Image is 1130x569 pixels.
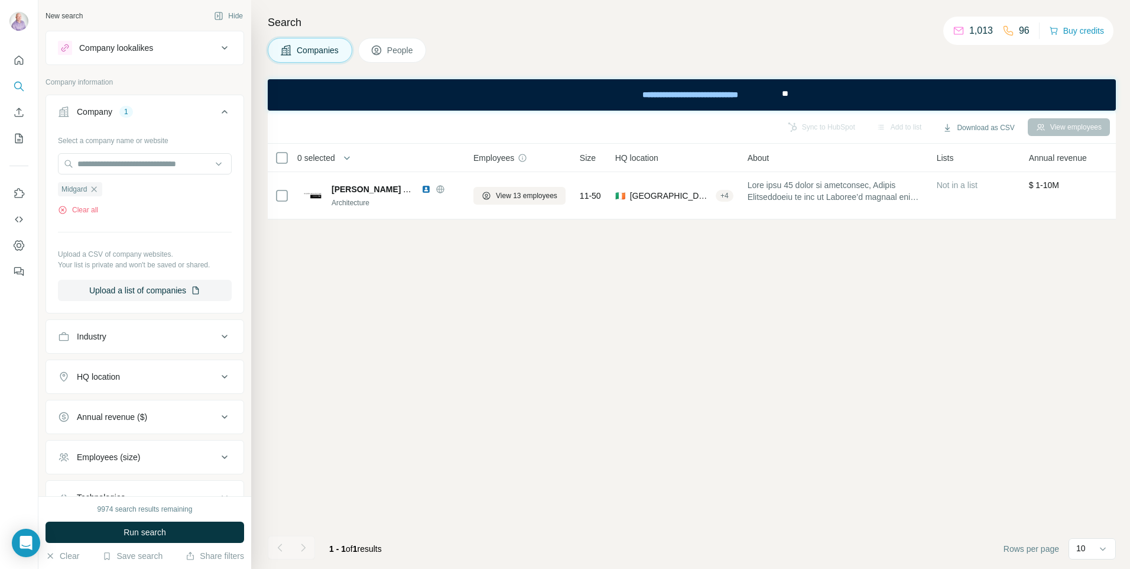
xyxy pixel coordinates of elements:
div: 9974 search results remaining [98,504,193,515]
span: of [346,544,353,554]
span: [GEOGRAPHIC_DATA], [GEOGRAPHIC_DATA], [GEOGRAPHIC_DATA] [630,190,711,202]
button: Technologies [46,483,243,512]
div: + 4 [716,190,733,201]
iframe: Banner [268,79,1116,111]
button: Upload a list of companies [58,280,232,301]
button: My lists [9,128,28,149]
button: Hide [206,7,251,25]
div: Technologies [77,492,125,503]
span: Lists [937,152,954,164]
div: 1 [119,106,133,117]
button: Company lookalikes [46,34,243,62]
button: Download as CSV [934,119,1022,137]
button: Run search [46,522,244,543]
button: Clear [46,550,79,562]
button: View 13 employees [473,187,566,205]
button: Employees (size) [46,443,243,471]
button: Feedback [9,261,28,282]
div: Select a company name or website [58,131,232,146]
button: Use Surfe API [9,209,28,230]
div: Open Intercom Messenger [12,529,40,557]
p: 10 [1076,542,1086,554]
p: Your list is private and won't be saved or shared. [58,260,232,270]
span: [PERSON_NAME] Architecture OMMW [332,185,482,194]
span: 0 selected [297,152,335,164]
div: Company [77,106,112,118]
span: Annual revenue [1029,152,1087,164]
p: Upload a CSV of company websites. [58,249,232,260]
span: results [329,544,382,554]
span: 1 [353,544,358,554]
span: 🇮🇪 [615,190,625,202]
span: About [748,152,769,164]
span: Run search [124,526,166,538]
span: Companies [297,44,340,56]
button: Annual revenue ($) [46,403,243,431]
span: View 13 employees [496,190,557,201]
div: HQ location [77,371,120,383]
button: Enrich CSV [9,102,28,123]
div: Architecture [332,198,459,208]
button: Search [9,76,28,97]
span: Employees [473,152,514,164]
span: 11-50 [580,190,601,202]
p: 1,013 [969,24,993,38]
span: 1 - 1 [329,544,346,554]
div: Industry [77,331,106,342]
span: $ 1-10M [1029,180,1059,190]
span: Not in a list [937,180,978,190]
button: Use Surfe on LinkedIn [9,183,28,204]
p: Company information [46,77,244,88]
button: Share filters [186,550,244,562]
img: Logo of Wilson Architecture OMMW [303,186,322,205]
button: Company1 [46,98,243,131]
button: Quick start [9,50,28,71]
span: Midgard [61,184,87,195]
span: HQ location [615,152,658,164]
button: Buy credits [1049,22,1104,39]
div: Annual revenue ($) [77,411,147,423]
button: Dashboard [9,235,28,256]
span: Rows per page [1004,543,1059,555]
button: Clear all [58,205,98,215]
p: 96 [1019,24,1030,38]
div: Employees (size) [77,451,140,463]
div: Company lookalikes [79,42,153,54]
div: New search [46,11,83,21]
img: LinkedIn logo [421,185,431,194]
span: People [387,44,414,56]
img: Avatar [9,12,28,31]
button: Industry [46,322,243,351]
h4: Search [268,14,1116,31]
button: Save search [102,550,163,562]
span: Size [580,152,596,164]
span: Lore ipsu 45 dolor si ametconsec, Adipis Elitseddoeiu te inc ut Laboree’d magnaal enima minimve Q... [748,179,923,203]
button: HQ location [46,363,243,391]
